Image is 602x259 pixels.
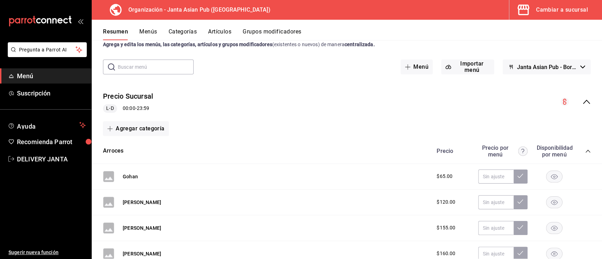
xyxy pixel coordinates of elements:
[437,250,455,257] span: $160.00
[92,86,602,118] div: collapse-menu-row
[103,41,591,48] div: (existentes o nuevos) de manera
[103,121,169,136] button: Agregar categoría
[536,5,588,15] div: Cambiar a sucursal
[517,64,577,70] span: Janta Asian Pub - Borrador
[118,60,194,74] input: Buscar menú
[441,60,494,74] button: Importar menú
[17,71,86,81] span: Menú
[17,88,86,98] span: Suscripción
[103,147,123,155] button: Arroces
[8,249,86,256] span: Sugerir nueva función
[103,42,272,47] strong: Agrega y edita los menús, las categorías, artículos y grupos modificadores
[103,105,116,112] span: L-D
[401,60,433,74] button: Menú
[536,144,572,158] div: Disponibilidad por menú
[103,28,128,40] button: Resumen
[139,28,157,40] button: Menús
[103,104,153,113] div: 00:00 - 23:59
[123,250,161,257] button: [PERSON_NAME]
[169,28,197,40] button: Categorías
[123,224,161,232] button: [PERSON_NAME]
[585,148,591,154] button: collapse-category-row
[78,18,83,24] button: open_drawer_menu
[17,121,77,129] span: Ayuda
[123,6,270,14] h3: Organización - Janta Asian Pub ([GEOGRAPHIC_DATA])
[243,28,301,40] button: Grupos modificadores
[8,42,87,57] button: Pregunta a Parrot AI
[208,28,231,40] button: Artículos
[5,51,87,58] a: Pregunta a Parrot AI
[123,199,161,206] button: [PERSON_NAME]
[503,60,591,74] button: Janta Asian Pub - Borrador
[430,148,475,154] div: Precio
[437,224,455,232] span: $155.00
[345,42,375,47] strong: centralizada.
[478,221,513,235] input: Sin ajuste
[103,28,602,40] div: navigation tabs
[478,195,513,209] input: Sin ajuste
[478,144,528,158] div: Precio por menú
[17,154,86,164] span: DELIVERY JANTA
[17,137,86,147] span: Recomienda Parrot
[437,173,452,180] span: $65.00
[19,46,76,54] span: Pregunta a Parrot AI
[123,173,138,180] button: Gohan
[437,198,455,206] span: $120.00
[478,169,513,184] input: Sin ajuste
[103,91,153,101] button: Precio Sucursal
